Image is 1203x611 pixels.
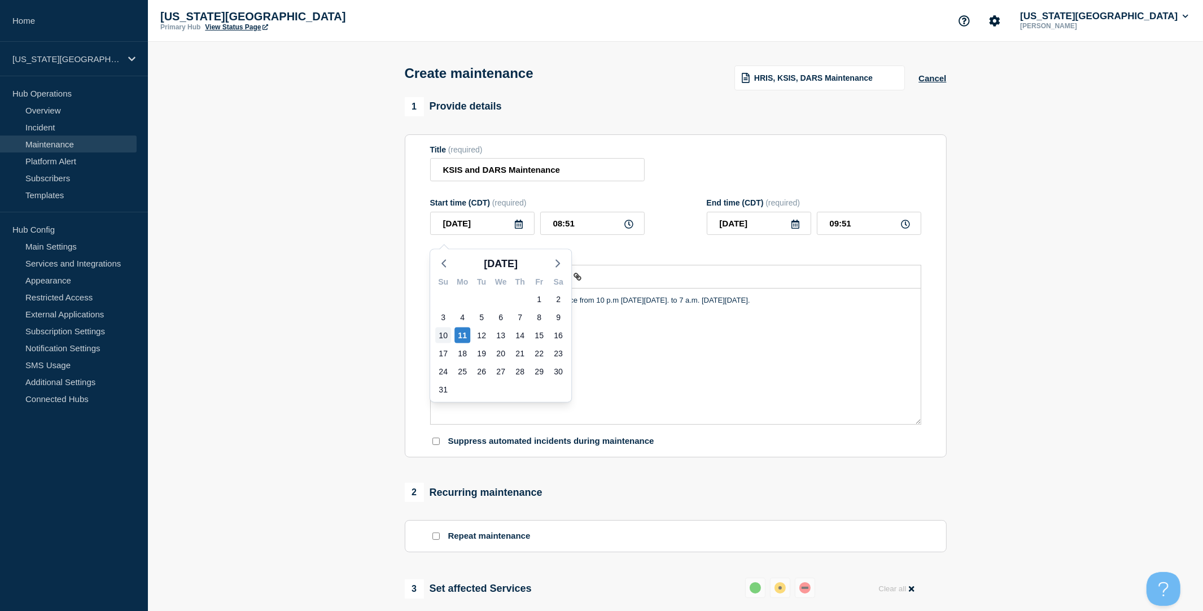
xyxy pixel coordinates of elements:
span: (required) [448,145,483,154]
div: Thursday, Aug 7, 2025 [512,309,528,325]
div: Title [430,145,645,154]
div: Friday, Aug 15, 2025 [531,328,547,343]
div: Wednesday, Aug 27, 2025 [493,364,509,379]
div: Mo [453,276,472,290]
div: Set affected Services [405,579,532,599]
span: (required) [765,198,800,207]
div: Thursday, Aug 21, 2025 [512,346,528,361]
div: affected [775,582,786,593]
button: up [745,578,765,598]
div: Thursday, Aug 14, 2025 [512,328,528,343]
p: [US_STATE][GEOGRAPHIC_DATA] [160,10,386,23]
div: Sunday, Aug 3, 2025 [435,309,451,325]
div: Monday, Aug 11, 2025 [454,328,470,343]
div: Saturday, Aug 16, 2025 [550,328,566,343]
input: Repeat maintenance [432,533,440,540]
div: Tu [472,276,491,290]
div: Sa [549,276,568,290]
p: [US_STATE][GEOGRAPHIC_DATA] [12,54,121,64]
div: Sunday, Aug 31, 2025 [435,382,451,398]
p: Suppress automated incidents during maintenance [448,436,654,447]
div: End time (CDT) [707,198,921,207]
span: 2 [405,483,424,502]
div: Tuesday, Aug 26, 2025 [474,364,489,379]
div: Message [430,252,921,261]
button: down [795,578,815,598]
p: Primary Hub [160,23,200,31]
div: Wednesday, Aug 6, 2025 [493,309,509,325]
span: (required) [492,198,527,207]
div: Saturday, Aug 9, 2025 [550,309,566,325]
div: We [491,276,510,290]
div: Saturday, Aug 30, 2025 [550,364,566,379]
div: Friday, Aug 29, 2025 [531,364,547,379]
p: KSIS and DARS will undergo maintenance from 10 p.m [DATE][DATE]. to 7 a.m. [DATE][DATE]. [439,295,912,305]
div: Monday, Aug 25, 2025 [454,364,470,379]
div: Monday, Aug 18, 2025 [454,346,470,361]
div: Sunday, Aug 24, 2025 [435,364,451,379]
div: Wednesday, Aug 20, 2025 [493,346,509,361]
div: up [750,582,761,593]
div: Th [510,276,530,290]
button: Clear all [872,578,921,600]
div: Friday, Aug 22, 2025 [531,346,547,361]
div: Provide details [405,97,502,116]
button: Toggle link [570,270,585,283]
div: Friday, Aug 1, 2025 [531,291,547,307]
img: template icon [742,73,750,83]
div: down [799,582,811,593]
div: Tuesday, Aug 19, 2025 [474,346,489,361]
p: [PERSON_NAME] [1018,22,1135,30]
div: Saturday, Aug 2, 2025 [550,291,566,307]
input: YYYY-MM-DD [707,212,811,235]
div: Sunday, Aug 17, 2025 [435,346,451,361]
button: Cancel [918,73,946,83]
span: 3 [405,579,424,599]
div: Su [434,276,453,290]
div: Start time (CDT) [430,198,645,207]
button: affected [770,578,790,598]
div: Thursday, Aug 28, 2025 [512,364,528,379]
div: Recurring maintenance [405,483,543,502]
div: Tuesday, Aug 12, 2025 [474,328,489,343]
span: 1 [405,97,424,116]
span: [DATE] [484,255,518,272]
div: Fr [530,276,549,290]
a: View Status Page [205,23,268,31]
button: [DATE] [479,255,522,272]
input: HH:MM [540,212,645,235]
input: HH:MM [817,212,921,235]
div: Sunday, Aug 10, 2025 [435,328,451,343]
button: Account settings [983,9,1007,33]
button: Support [952,9,976,33]
p: Repeat maintenance [448,531,531,542]
input: Suppress automated incidents during maintenance [432,438,440,445]
div: Monday, Aug 4, 2025 [454,309,470,325]
div: Friday, Aug 8, 2025 [531,309,547,325]
iframe: Help Scout Beacon - Open [1147,572,1180,606]
h1: Create maintenance [405,66,533,81]
div: Wednesday, Aug 13, 2025 [493,328,509,343]
input: Title [430,158,645,181]
div: Tuesday, Aug 5, 2025 [474,309,489,325]
button: [US_STATE][GEOGRAPHIC_DATA] [1018,11,1191,22]
span: HRIS, KSIS, DARS Maintenance [754,73,873,82]
div: Saturday, Aug 23, 2025 [550,346,566,361]
div: Message [431,289,921,424]
input: YYYY-MM-DD [430,212,535,235]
